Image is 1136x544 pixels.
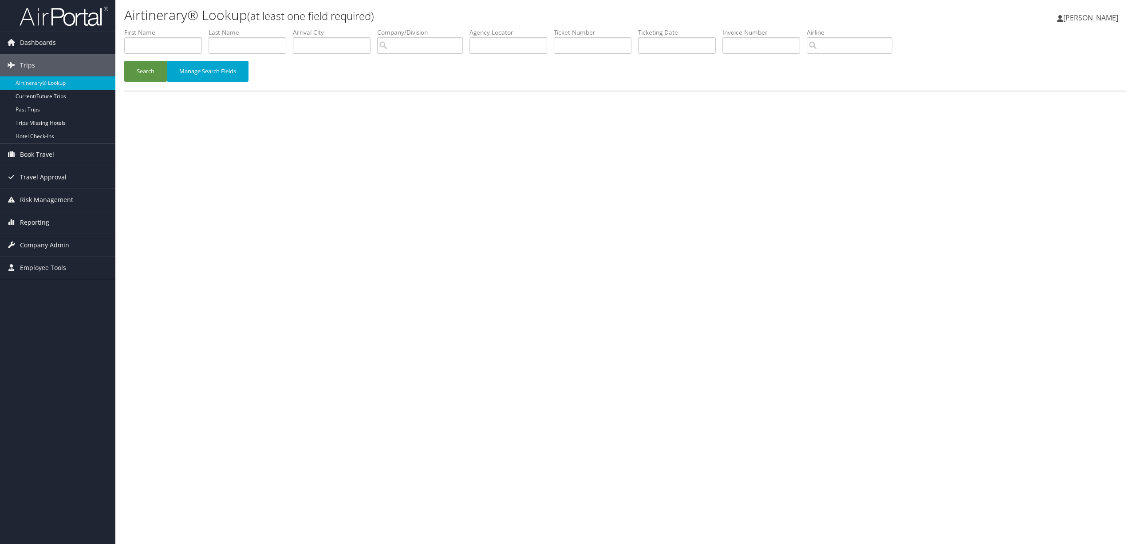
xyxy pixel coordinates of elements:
[1057,4,1127,31] a: [PERSON_NAME]
[722,28,807,37] label: Invoice Number
[20,189,73,211] span: Risk Management
[20,54,35,76] span: Trips
[1063,13,1118,23] span: [PERSON_NAME]
[20,166,67,188] span: Travel Approval
[469,28,554,37] label: Agency Locator
[377,28,469,37] label: Company/Division
[20,143,54,166] span: Book Travel
[20,32,56,54] span: Dashboards
[124,6,793,24] h1: Airtinerary® Lookup
[124,61,167,82] button: Search
[247,8,374,23] small: (at least one field required)
[293,28,377,37] label: Arrival City
[20,6,108,27] img: airportal-logo.png
[807,28,899,37] label: Airline
[124,28,209,37] label: First Name
[209,28,293,37] label: Last Name
[20,211,49,234] span: Reporting
[638,28,722,37] label: Ticketing Date
[20,257,66,279] span: Employee Tools
[20,234,69,256] span: Company Admin
[167,61,248,82] button: Manage Search Fields
[554,28,638,37] label: Ticket Number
